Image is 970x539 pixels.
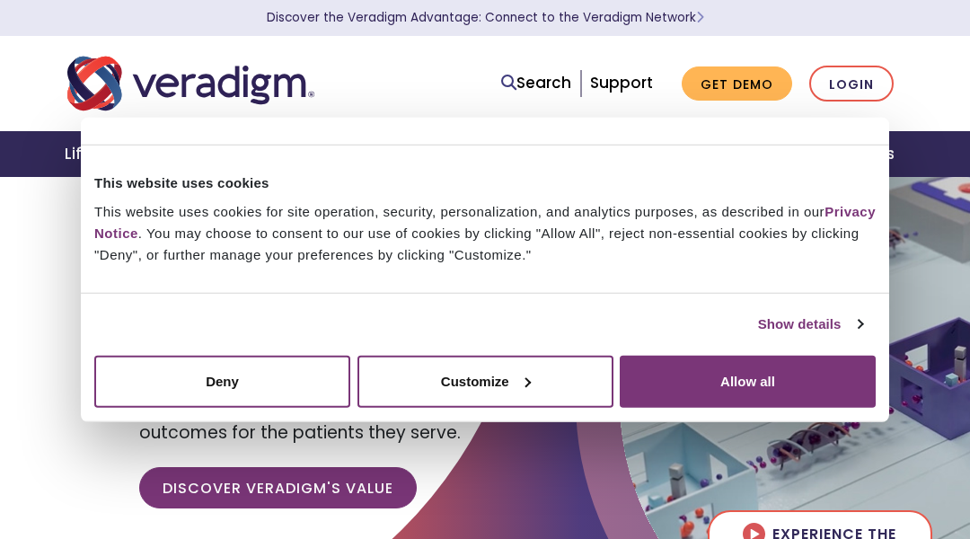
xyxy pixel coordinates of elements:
a: Login [809,66,894,102]
button: Allow all [620,355,876,407]
button: Customize [357,355,613,407]
a: Search [501,71,571,95]
a: Show details [758,314,862,335]
button: Deny [94,355,350,407]
a: Life Sciences [54,131,181,177]
div: This website uses cookies for site operation, security, personalization, and analytics purposes, ... [94,200,876,265]
a: Discover the Veradigm Advantage: Connect to the Veradigm NetworkLearn More [267,9,704,26]
a: Discover Veradigm's Value [139,467,417,508]
span: Empowering our clients with trusted data, insights, and solutions to help reduce costs and improv... [139,343,461,445]
span: Learn More [696,9,704,26]
img: Veradigm logo [67,54,314,113]
a: Get Demo [682,66,792,102]
a: Privacy Notice [94,203,876,240]
a: Support [590,72,653,93]
div: This website uses cookies [94,172,876,194]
